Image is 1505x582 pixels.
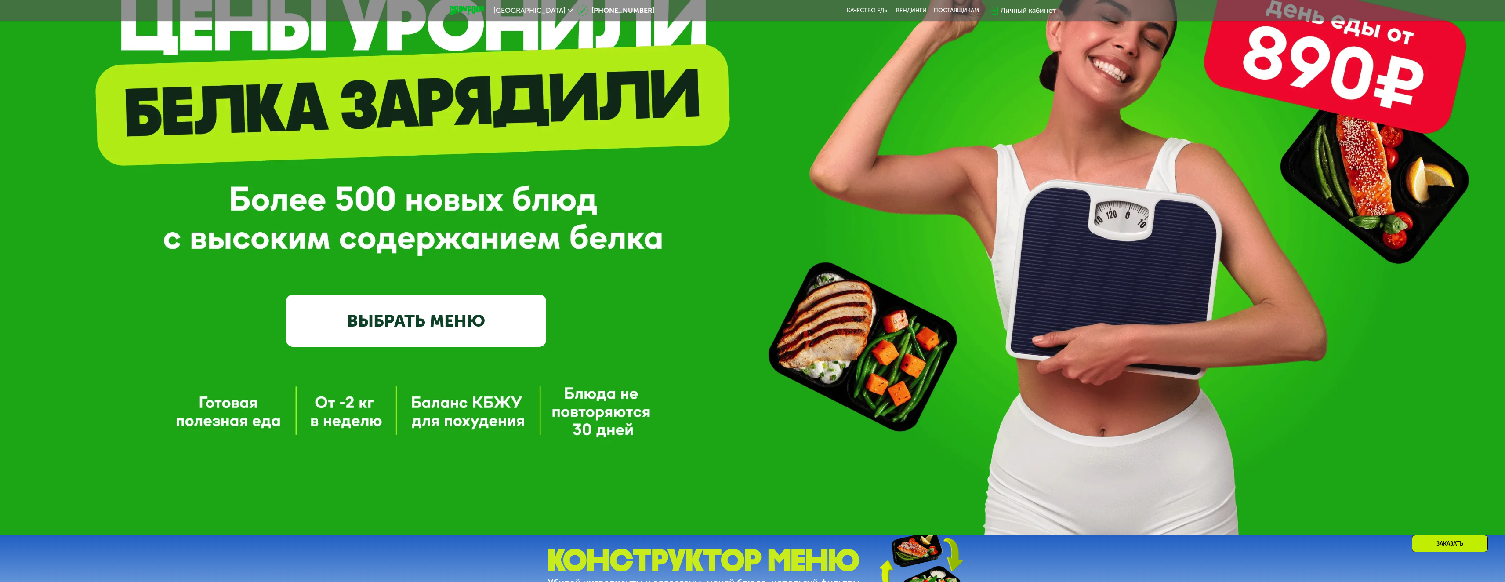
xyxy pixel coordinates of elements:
a: [PHONE_NUMBER] [577,5,654,16]
a: Качество еды [847,7,889,14]
span: [GEOGRAPHIC_DATA] [493,7,566,14]
div: поставщикам [934,7,979,14]
div: Заказать [1412,535,1488,552]
a: ВЫБРАТЬ МЕНЮ [286,295,546,347]
div: Личный кабинет [1001,5,1056,16]
a: Вендинги [896,7,927,14]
